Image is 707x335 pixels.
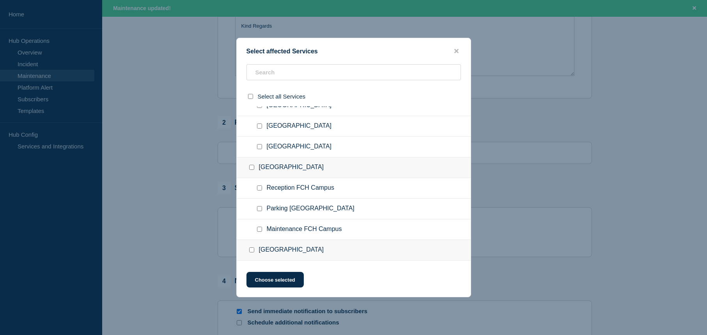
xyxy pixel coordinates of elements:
[249,165,254,170] input: FCH Campus checkbox
[257,206,262,211] input: Parking FCH Campus checkbox
[267,205,354,213] span: Parking [GEOGRAPHIC_DATA]
[267,122,332,130] span: [GEOGRAPHIC_DATA]
[257,227,262,232] input: Maintenance FCH Campus checkbox
[257,123,262,129] input: Parking Park Campus checkbox
[246,272,304,287] button: Choose selected
[249,247,254,252] input: Pittville Student Village checkbox
[248,94,253,99] input: select all checkbox
[237,157,471,178] div: [GEOGRAPHIC_DATA]
[267,143,332,151] span: [GEOGRAPHIC_DATA]
[267,184,334,192] span: Reception FCH Campus
[237,48,471,55] div: Select affected Services
[257,185,262,190] input: Reception FCH Campus checkbox
[452,48,461,55] button: close button
[257,144,262,149] input: Maintenance Park Campus checkbox
[237,240,471,261] div: [GEOGRAPHIC_DATA]
[258,93,306,100] span: Select all Services
[267,226,342,233] span: Maintenance FCH Campus
[246,64,461,80] input: Search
